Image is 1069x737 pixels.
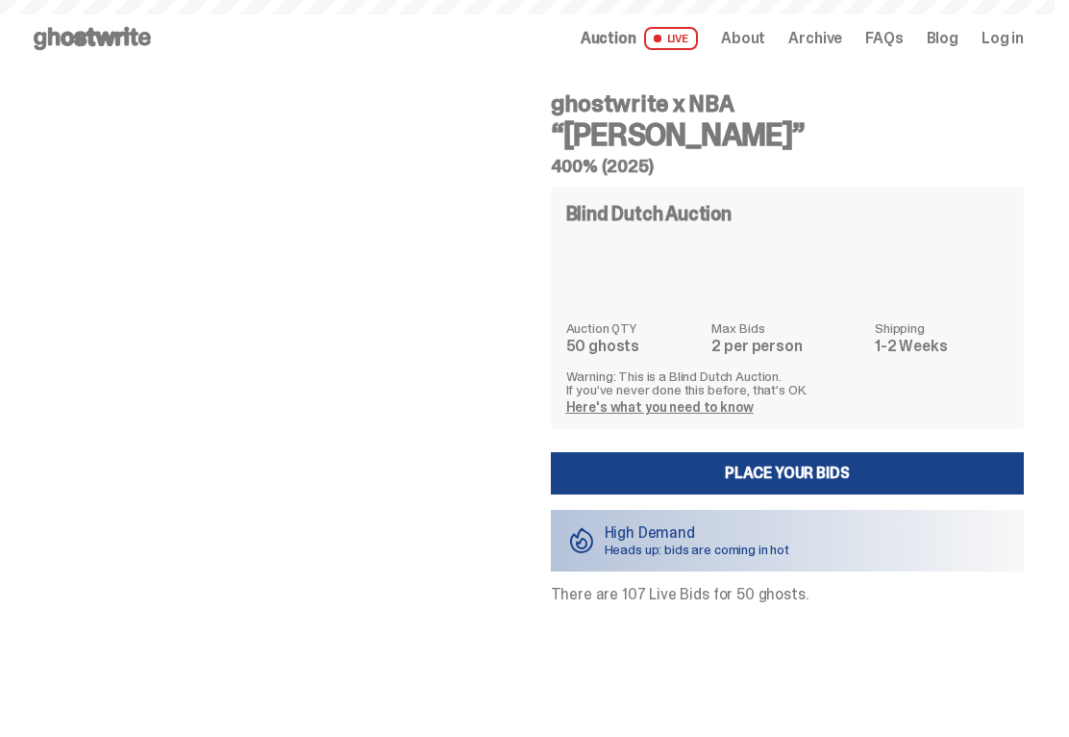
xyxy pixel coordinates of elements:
[551,452,1025,495] a: Place your Bids
[875,321,1008,335] dt: Shipping
[711,321,863,335] dt: Max Bids
[605,543,790,556] p: Heads up: bids are coming in hot
[551,158,1025,175] h5: 400% (2025)
[581,27,698,50] a: Auction LIVE
[551,92,1025,115] h4: ghostwrite x NBA
[566,204,732,223] h4: Blind Dutch Auction
[711,339,863,354] dd: 2 per person
[605,525,790,541] p: High Demand
[566,369,1009,396] p: Warning: This is a Blind Dutch Auction. If you’ve never done this before, that’s OK.
[982,31,1024,46] a: Log in
[566,398,754,416] a: Here's what you need to know
[566,339,701,354] dd: 50 ghosts
[551,119,1025,150] h3: “[PERSON_NAME]”
[865,31,903,46] a: FAQs
[875,339,1008,354] dd: 1-2 Weeks
[644,27,699,50] span: LIVE
[721,31,765,46] a: About
[788,31,842,46] a: Archive
[566,321,701,335] dt: Auction QTY
[551,587,1025,602] p: There are 107 Live Bids for 50 ghosts.
[581,31,636,46] span: Auction
[927,31,958,46] a: Blog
